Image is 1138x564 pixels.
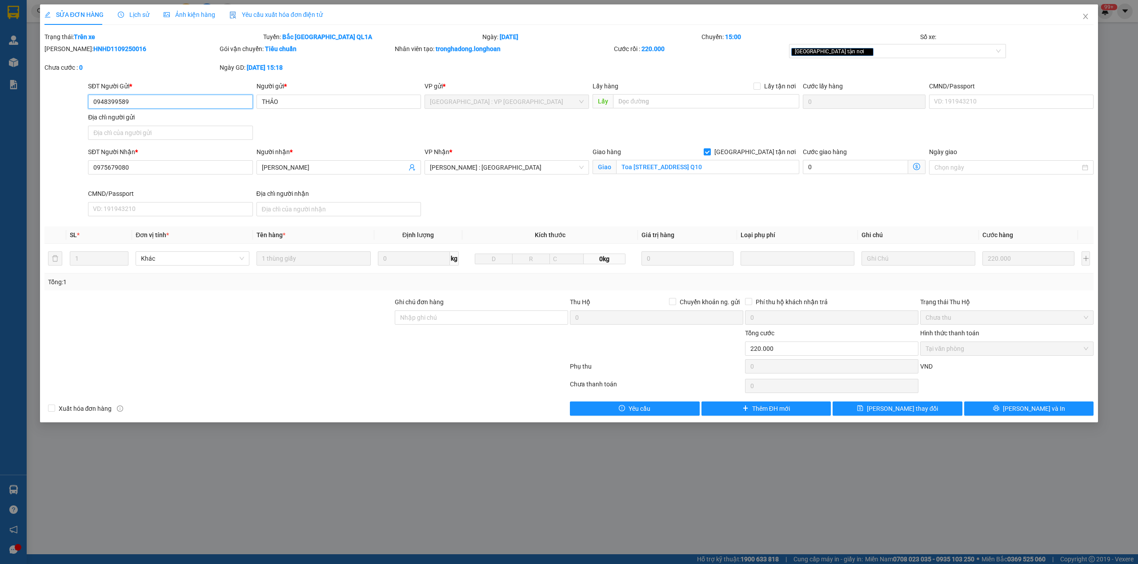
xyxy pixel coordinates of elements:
[44,11,104,18] span: SỬA ĐƠN HÀNG
[858,226,979,244] th: Ghi chú
[409,164,416,171] span: user-add
[857,405,863,412] span: save
[430,161,584,174] span: Hồ Chí Minh : Kho Quận 12
[475,254,513,264] input: D
[803,160,908,174] input: Cước giao hàng
[1082,251,1090,266] button: plus
[247,64,283,71] b: [DATE] 15:18
[614,44,787,54] div: Cước rồi :
[436,45,501,52] b: tronghadong.longhoan
[929,148,957,155] label: Ngày giao
[752,404,790,413] span: Thêm ĐH mới
[117,405,123,412] span: info-circle
[48,277,439,287] div: Tổng: 1
[737,226,858,244] th: Loại phụ phí
[913,163,920,170] span: dollar-circle
[1003,404,1065,413] span: [PERSON_NAME] và In
[88,189,252,199] div: CMND/Passport
[742,405,749,412] span: plus
[619,405,625,412] span: exclamation-circle
[256,81,421,91] div: Người gửi
[676,297,743,307] span: Chuyển khoản ng. gửi
[569,361,744,377] div: Phụ thu
[48,251,62,266] button: delete
[593,83,618,90] span: Lấy hàng
[569,379,744,395] div: Chưa thanh toán
[752,297,831,307] span: Phí thu hộ khách nhận trả
[833,401,962,416] button: save[PERSON_NAME] thay đổi
[641,45,665,52] b: 220.000
[512,254,550,264] input: R
[88,147,252,157] div: SĐT Người Nhận
[500,33,518,40] b: [DATE]
[803,148,847,155] label: Cước giao hàng
[229,11,323,18] span: Yêu cầu xuất hóa đơn điện tử
[982,231,1013,238] span: Cước hàng
[256,231,285,238] span: Tên hàng
[867,404,938,413] span: [PERSON_NAME] thay đổi
[926,311,1088,324] span: Chưa thu
[616,160,799,174] input: Giao tận nơi
[570,401,700,416] button: exclamation-circleYêu cầu
[641,231,674,238] span: Giá trị hàng
[88,112,252,122] div: Địa chỉ người gửi
[725,33,741,40] b: 15:00
[402,231,434,238] span: Định lượng
[919,32,1094,42] div: Số xe:
[584,254,625,264] span: 0kg
[613,94,799,108] input: Dọc đường
[256,202,421,216] input: Địa chỉ của người nhận
[1082,13,1089,20] span: close
[44,32,263,42] div: Trạng thái:
[549,254,584,264] input: C
[934,163,1080,172] input: Ngày giao
[1073,4,1098,29] button: Close
[395,310,568,325] input: Ghi chú đơn hàng
[220,44,393,54] div: Gói vận chuyển:
[93,45,146,52] b: HNHD1109250016
[481,32,701,42] div: Ngày:
[70,231,77,238] span: SL
[982,251,1074,266] input: 0
[593,148,621,155] span: Giao hàng
[164,11,215,18] span: Ảnh kiện hàng
[570,298,590,306] span: Thu Hộ
[920,297,1094,307] div: Trạng thái Thu Hộ
[701,401,831,416] button: plusThêm ĐH mới
[711,147,799,157] span: [GEOGRAPHIC_DATA] tận nơi
[256,251,370,266] input: VD: Bàn, Ghế
[791,48,874,56] span: [GEOGRAPHIC_DATA] tận nơi
[256,147,421,157] div: Người nhận
[79,64,83,71] b: 0
[220,63,393,72] div: Ngày GD:
[88,126,252,140] input: Địa chỉ của người gửi
[862,251,975,266] input: Ghi Chú
[88,81,252,91] div: SĐT Người Gửi
[164,12,170,18] span: picture
[866,49,870,54] span: close
[430,95,584,108] span: Hà Nội : VP Hà Đông
[282,33,372,40] b: Bắc [GEOGRAPHIC_DATA] QL1A
[425,148,449,155] span: VP Nhận
[141,252,244,265] span: Khác
[229,12,236,19] img: icon
[761,81,799,91] span: Lấy tận nơi
[745,330,774,337] span: Tổng cước
[993,405,999,412] span: printer
[118,11,149,18] span: Lịch sử
[593,94,613,108] span: Lấy
[535,231,565,238] span: Kích thước
[629,404,650,413] span: Yêu cầu
[44,63,218,72] div: Chưa cước :
[803,83,843,90] label: Cước lấy hàng
[265,45,297,52] b: Tiêu chuẩn
[593,160,616,174] span: Giao
[920,330,979,337] label: Hình thức thanh toán
[395,298,444,306] label: Ghi chú đơn hàng
[926,342,1088,355] span: Tại văn phòng
[450,251,459,266] span: kg
[55,404,116,413] span: Xuất hóa đơn hàng
[136,231,169,238] span: Đơn vị tính
[262,32,481,42] div: Tuyến:
[256,189,421,199] div: Địa chỉ người nhận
